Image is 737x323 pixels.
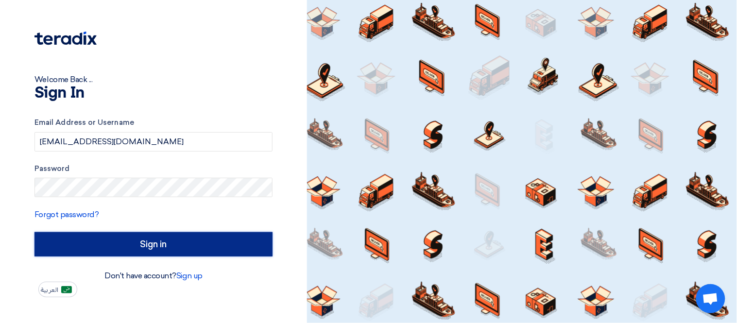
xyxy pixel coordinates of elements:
[34,117,273,128] label: Email Address or Username
[34,74,273,85] div: Welcome Back ...
[34,270,273,282] div: Don't have account?
[34,132,273,152] input: Enter your business email or username
[38,282,77,297] button: العربية
[34,232,273,256] input: Sign in
[34,163,273,174] label: Password
[34,85,273,101] h1: Sign In
[34,32,97,45] img: Teradix logo
[61,286,72,293] img: ar-AR.png
[41,287,58,293] span: العربية
[176,271,203,280] a: Sign up
[696,284,725,313] div: Open chat
[34,210,99,219] a: Forgot password?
